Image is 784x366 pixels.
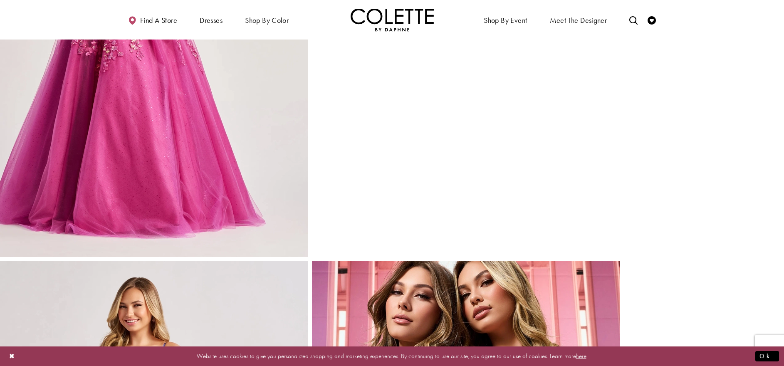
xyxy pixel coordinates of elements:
p: Website uses cookies to give you personalized shopping and marketing experiences. By continuing t... [60,351,724,362]
a: Meet the designer [548,8,609,31]
span: Find a store [140,16,177,25]
a: here [576,352,586,360]
a: Toggle search [627,8,640,31]
span: Dresses [200,16,223,25]
span: Shop By Event [484,16,527,25]
a: Visit Home Page [351,8,434,31]
a: Find a store [126,8,179,31]
span: Shop By Event [482,8,529,31]
span: Shop by color [245,16,289,25]
button: Submit Dialog [755,351,779,361]
span: Dresses [198,8,225,31]
span: Shop by color [243,8,291,31]
span: Meet the designer [550,16,607,25]
button: Close Dialog [5,349,19,364]
a: Check Wishlist [646,8,658,31]
img: Colette by Daphne [351,8,434,31]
